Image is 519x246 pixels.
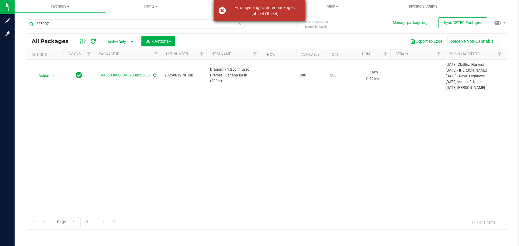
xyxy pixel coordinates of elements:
a: Qty [331,52,338,57]
span: Clear [237,19,241,27]
button: Receive Non-Cannabis [447,36,497,46]
inline-svg: Sign up [5,18,11,24]
a: Filter [196,49,206,59]
a: Origin Harvests [448,52,479,56]
a: Item Name [211,52,231,56]
inline-svg: Log in [5,31,11,37]
a: Filter [434,49,444,59]
span: All Packages [32,38,74,45]
div: [DATE] Made of Honor [446,79,503,85]
div: [DATE] - [PERSON_NAME] [446,68,503,73]
span: Bulk Actions [145,39,171,44]
a: Available [301,52,319,57]
span: Each [361,69,387,81]
a: Filter [151,49,161,59]
div: Actions [32,52,61,57]
span: Plants [106,4,196,9]
button: Bulk Actions [141,36,175,46]
a: UOM [362,52,370,56]
p: (1.25 g ea.) [361,76,387,81]
div: [DATE] - Royal Highness [446,73,503,79]
span: Action [33,71,50,80]
button: Sync METRC Packages [438,17,487,28]
a: Filter [380,49,390,59]
span: Dragonfly 1.25g Infused Prerolls | Banana Bash (200ct) [210,67,256,84]
input: Search Package ID, Item Name, SKU, Lot or Part Number... [27,19,244,29]
span: Audit [287,4,378,9]
span: Page of 1 [52,217,96,227]
span: 20250812INFJBB [164,72,203,78]
span: Inventory Counts [401,4,446,9]
span: Inventory [15,4,106,9]
a: 1A405030000CA59000225007 [99,73,151,77]
span: In Sync [76,71,82,79]
a: Filter [494,49,504,59]
span: 200 [300,72,323,78]
button: Manage package tags [393,20,429,25]
span: select [50,71,57,80]
input: 1 [70,217,81,227]
div: [DATE] [PERSON_NAME] [446,85,503,91]
span: 1 - 1 of 1 items [466,217,500,227]
div: Error syncing transfer packages: [object Object] [229,5,301,17]
span: Sync from Compliance System [152,73,156,77]
a: Filter [250,49,260,59]
a: THC% [265,52,275,57]
span: 200 [330,72,353,78]
div: [DATE]_Zkittlez_Harvest [446,62,503,68]
button: Export to Excel [407,36,447,46]
span: Sync METRC Packages [444,21,482,25]
a: Filter [84,49,94,59]
a: Sync Status [68,52,92,56]
a: Package ID [99,52,119,56]
a: Strain [395,52,408,56]
a: Lot Number [166,52,188,56]
span: Include items not tagged for facility [305,20,335,29]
